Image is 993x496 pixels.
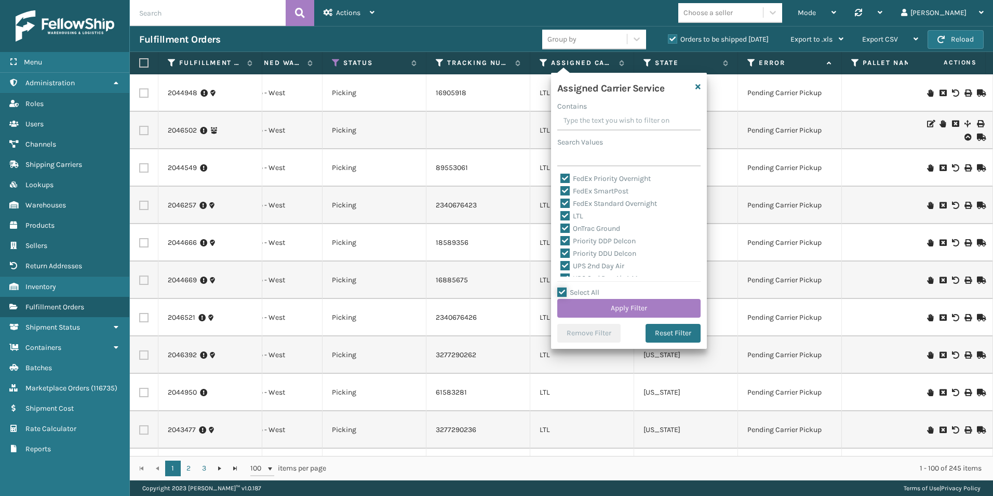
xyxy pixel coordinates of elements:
[25,262,82,270] span: Return Addresses
[341,463,982,474] div: 1 - 100 of 245 items
[634,336,738,374] td: [US_STATE]
[24,58,42,67] span: Menu
[952,426,958,434] i: Void BOL
[179,58,242,68] label: Fulfillment Order Id
[560,212,583,220] label: LTL
[323,411,426,449] td: Picking
[738,336,842,374] td: Pending Carrier Pickup
[964,426,971,434] i: Print BOL
[25,323,80,332] span: Shipment Status
[738,224,842,262] td: Pending Carrier Pickup
[551,58,614,68] label: Assigned Carrier Service
[940,277,946,284] i: Cancel Fulfillment Order
[323,374,426,411] td: Picking
[952,202,958,209] i: Void BOL
[25,140,56,149] span: Channels
[928,30,984,49] button: Reload
[738,411,842,449] td: Pending Carrier Pickup
[977,277,983,284] i: Mark as Shipped
[250,461,326,476] span: items per page
[323,449,426,486] td: Picking
[530,336,634,374] td: LTL
[964,89,971,97] i: Print BOL
[977,202,983,209] i: Mark as Shipped
[219,449,323,486] td: Fellowship - West
[323,187,426,224] td: Picking
[219,149,323,187] td: Fellowship - West
[139,33,220,46] h3: Fulfillment Orders
[977,351,983,359] i: Mark as Shipped
[560,249,636,258] label: Priority DDU Delcon
[530,299,634,336] td: LTL
[25,221,55,230] span: Products
[977,314,983,321] i: Mark as Shipped
[25,384,89,393] span: Marketplace Orders
[336,8,360,17] span: Actions
[216,464,224,473] span: Go to the next page
[634,449,738,486] td: [US_STATE]
[530,224,634,262] td: LTL
[560,187,628,195] label: FedEx SmartPost
[16,10,114,42] img: logo
[940,89,946,97] i: Cancel Fulfillment Order
[557,288,599,297] label: Select All
[964,277,971,284] i: Print BOL
[952,351,958,359] i: Void BOL
[530,74,634,112] td: LTL
[227,461,243,476] a: Go to the last page
[219,74,323,112] td: Fellowship - West
[927,89,933,97] i: On Hold
[927,389,933,396] i: On Hold
[25,201,66,210] span: Warehouses
[168,350,197,360] a: 2046392
[964,389,971,396] i: Print BOL
[557,324,621,343] button: Remove Filter
[952,239,958,246] i: Void BOL
[977,239,983,246] i: Mark as Shipped
[977,389,983,396] i: Mark as Shipped
[738,449,842,486] td: Pending Carrier Pickup
[557,101,587,112] label: Contains
[977,426,983,434] i: Mark as Shipped
[560,199,657,208] label: FedEx Standard Overnight
[557,79,665,95] h4: Assigned Carrier Service
[426,187,530,224] td: 2340676423
[940,202,946,209] i: Cancel Fulfillment Order
[168,275,197,285] a: 2044669
[634,374,738,411] td: [US_STATE]
[25,282,56,291] span: Inventory
[940,426,946,434] i: Cancel Fulfillment Order
[426,411,530,449] td: 3277290236
[323,262,426,299] td: Picking
[530,112,634,149] td: LTL
[168,238,197,248] a: 2044666
[904,480,981,496] div: |
[25,79,75,87] span: Administration
[219,262,323,299] td: Fellowship - West
[168,88,197,98] a: 2044948
[940,239,946,246] i: Cancel Fulfillment Order
[977,134,983,141] i: Mark as Shipped
[212,461,227,476] a: Go to the next page
[977,120,983,127] i: Print BOL
[219,411,323,449] td: Fellowship - West
[530,449,634,486] td: LTL
[530,374,634,411] td: LTL
[634,411,738,449] td: [US_STATE]
[927,202,933,209] i: On Hold
[655,58,718,68] label: State
[231,464,239,473] span: Go to the last page
[927,120,933,127] i: Edit
[738,187,842,224] td: Pending Carrier Pickup
[738,149,842,187] td: Pending Carrier Pickup
[940,164,946,172] i: Cancel Fulfillment Order
[323,224,426,262] td: Picking
[323,336,426,374] td: Picking
[941,485,981,492] a: Privacy Policy
[940,351,946,359] i: Cancel Fulfillment Order
[940,120,946,127] i: On Hold
[862,35,898,44] span: Export CSV
[447,58,510,68] label: Tracking Number
[940,389,946,396] i: Cancel Fulfillment Order
[25,241,47,250] span: Sellers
